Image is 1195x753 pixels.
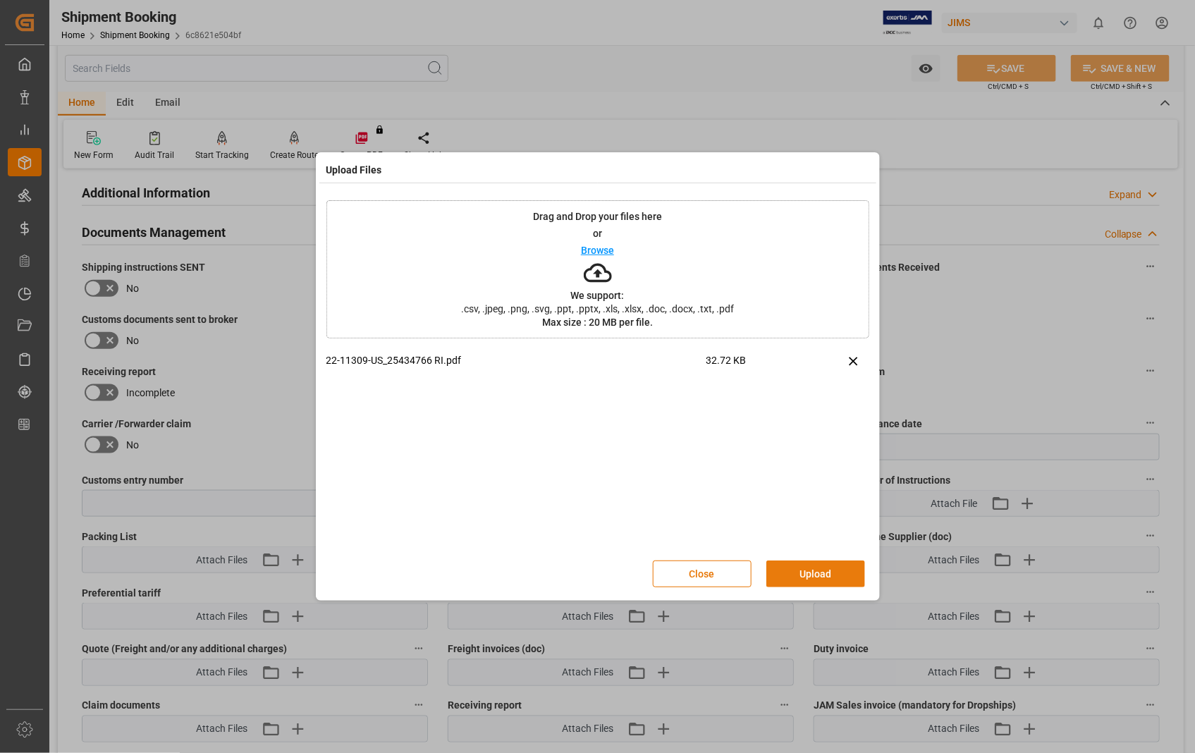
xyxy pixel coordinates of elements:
[653,561,752,587] button: Close
[706,353,802,378] span: 32.72 KB
[593,228,602,238] p: or
[581,245,614,255] p: Browse
[326,200,869,338] div: Drag and Drop your files hereorBrowseWe support:.csv, .jpeg, .png, .svg, .ppt, .pptx, .xls, .xlsx...
[326,353,706,368] p: 22-11309-US_25434766 RI.pdf
[571,290,625,300] p: We support:
[766,561,865,587] button: Upload
[533,212,662,221] p: Drag and Drop your files here
[326,163,382,178] h4: Upload Files
[542,317,653,327] p: Max size : 20 MB per file.
[452,304,743,314] span: .csv, .jpeg, .png, .svg, .ppt, .pptx, .xls, .xlsx, .doc, .docx, .txt, .pdf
